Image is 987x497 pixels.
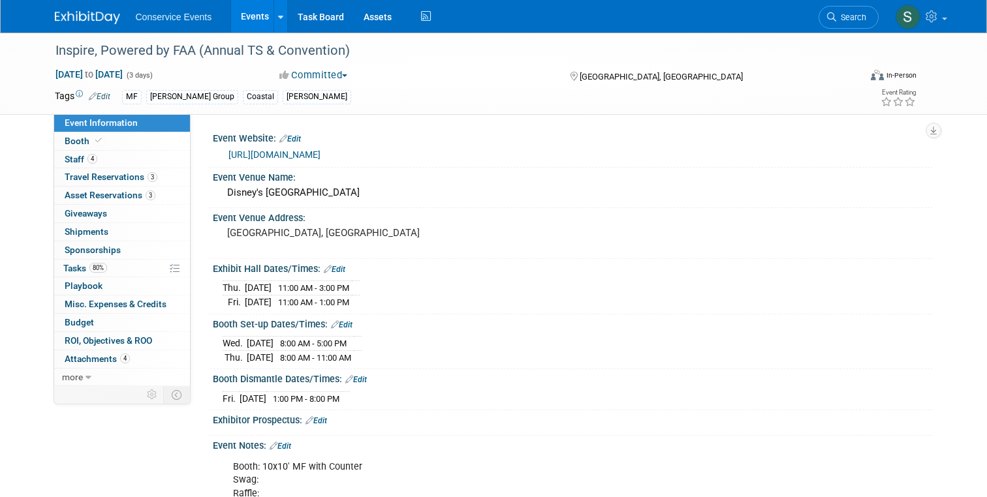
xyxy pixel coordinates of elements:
div: Event Venue Address: [213,208,933,224]
td: Wed. [223,337,247,351]
span: to [83,69,95,80]
img: ExhibitDay [55,11,120,24]
td: Thu. [223,350,247,364]
a: Attachments4 [54,350,190,368]
span: [GEOGRAPHIC_DATA], [GEOGRAPHIC_DATA] [580,72,743,82]
div: Event Venue Name: [213,168,933,184]
div: [PERSON_NAME] [283,90,351,104]
div: Booth Dismantle Dates/Times: [213,369,933,386]
a: more [54,369,190,386]
a: Edit [279,134,301,143]
span: 11:00 AM - 1:00 PM [278,297,349,307]
span: Travel Reservations [65,172,157,182]
td: [DATE] [247,337,274,351]
td: [DATE] [245,295,272,309]
span: Asset Reservations [65,190,155,200]
span: Tasks [63,263,107,273]
div: Exhibit Hall Dates/Times: [213,259,933,276]
a: Edit [345,375,367,384]
span: Giveaways [65,208,107,218]
a: [URL][DOMAIN_NAME] [228,149,321,160]
div: Event Notes: [213,436,933,453]
span: Sponsorships [65,245,121,255]
div: [PERSON_NAME] Group [146,90,238,104]
a: Tasks80% [54,260,190,277]
span: 4 [87,154,97,164]
td: Thu. [223,281,245,295]
span: Attachments [65,354,130,364]
td: Fri. [223,391,240,405]
span: 80% [89,263,107,273]
div: Coastal [243,90,278,104]
div: MF [122,90,142,104]
span: more [62,372,83,382]
a: Sponsorships [54,241,190,259]
a: Edit [89,92,110,101]
span: [DATE] [DATE] [55,68,123,80]
button: Committed [275,68,352,82]
div: Exhibitor Prospectus: [213,410,933,427]
span: Misc. Expenses & Credits [65,299,166,309]
span: Search [836,12,866,22]
span: 8:00 AM - 5:00 PM [280,339,347,348]
span: 1:00 PM - 8:00 PM [273,394,339,404]
a: Asset Reservations3 [54,187,190,204]
a: Travel Reservations3 [54,168,190,186]
span: Shipments [65,226,108,237]
span: Conservice Events [136,12,212,22]
td: Fri. [223,295,245,309]
span: 4 [120,354,130,363]
a: Shipments [54,223,190,241]
a: Edit [305,416,327,425]
span: Playbook [65,280,102,291]
div: Event Rating [881,89,916,96]
a: Search [819,6,879,29]
a: Edit [324,265,345,274]
div: In-Person [886,70,916,80]
span: 3 [146,190,155,200]
td: Personalize Event Tab Strip [141,386,164,403]
span: Budget [65,317,94,327]
a: Giveaways [54,205,190,222]
a: Edit [331,320,352,329]
i: Booth reservation complete [95,137,102,144]
a: Budget [54,314,190,331]
span: Event Information [65,117,138,128]
div: Event Format [789,68,916,87]
td: [DATE] [247,350,274,364]
img: Format-Inperson.png [871,70,884,80]
a: Edit [270,442,291,451]
td: [DATE] [245,281,272,295]
a: ROI, Objectives & ROO [54,332,190,350]
span: Booth [65,136,104,146]
div: Inspire, Powered by FAA (Annual TS & Convention) [51,39,843,63]
td: Toggle Event Tabs [163,386,190,403]
td: [DATE] [240,391,266,405]
span: Staff [65,154,97,164]
td: Tags [55,89,110,104]
span: 8:00 AM - 11:00 AM [280,353,351,363]
span: (3 days) [125,71,153,80]
img: Savannah Doctor [896,5,920,29]
a: Event Information [54,114,190,132]
span: 11:00 AM - 3:00 PM [278,283,349,293]
span: 3 [148,172,157,182]
div: Disney's [GEOGRAPHIC_DATA] [223,183,923,203]
a: Misc. Expenses & Credits [54,295,190,313]
pre: [GEOGRAPHIC_DATA], [GEOGRAPHIC_DATA] [227,227,499,239]
a: Playbook [54,277,190,295]
span: ROI, Objectives & ROO [65,335,152,346]
a: Staff4 [54,151,190,168]
div: Event Website: [213,128,933,145]
div: Booth Set-up Dates/Times: [213,314,933,331]
a: Booth [54,132,190,150]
